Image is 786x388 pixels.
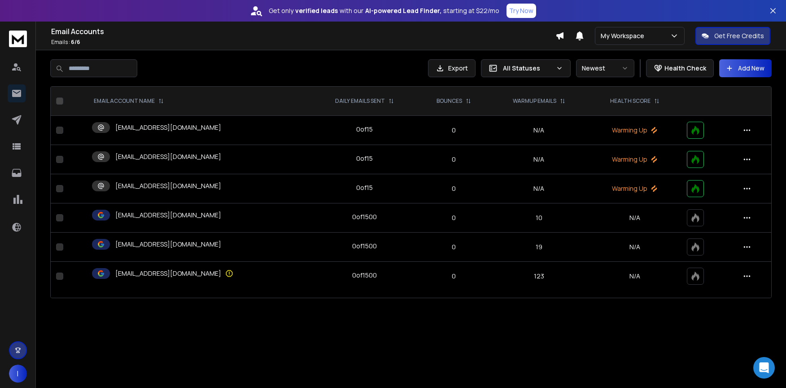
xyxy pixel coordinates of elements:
[335,97,385,105] p: DAILY EMAILS SENT
[490,145,588,174] td: N/A
[424,272,485,281] p: 0
[51,39,555,46] p: Emails :
[594,242,677,251] p: N/A
[719,59,772,77] button: Add New
[490,174,588,203] td: N/A
[115,152,221,161] p: [EMAIL_ADDRESS][DOMAIN_NAME]
[490,262,588,291] td: 123
[424,213,485,222] p: 0
[601,31,648,40] p: My Workspace
[424,184,485,193] p: 0
[295,6,338,15] strong: verified leads
[437,97,462,105] p: BOUNCES
[51,26,555,37] h1: Email Accounts
[352,271,377,280] div: 0 of 1500
[365,6,441,15] strong: AI-powered Lead Finder,
[594,184,677,193] p: Warming Up
[424,242,485,251] p: 0
[9,365,27,383] button: I
[352,242,377,251] div: 0 of 1500
[94,97,164,105] div: EMAIL ACCOUNT NAME
[71,38,80,46] span: 6 / 6
[115,123,221,132] p: [EMAIL_ADDRESS][DOMAIN_NAME]
[503,64,552,73] p: All Statuses
[610,97,651,105] p: HEALTH SCORE
[115,181,221,190] p: [EMAIL_ADDRESS][DOMAIN_NAME]
[490,203,588,233] td: 10
[115,240,221,249] p: [EMAIL_ADDRESS][DOMAIN_NAME]
[594,272,677,281] p: N/A
[115,211,221,220] p: [EMAIL_ADDRESS][DOMAIN_NAME]
[594,213,677,222] p: N/A
[714,31,764,40] p: Get Free Credits
[115,269,221,278] p: [EMAIL_ADDRESS][DOMAIN_NAME]
[576,59,634,77] button: Newest
[356,183,373,192] div: 0 of 15
[695,27,770,45] button: Get Free Credits
[507,4,536,18] button: Try Now
[352,212,377,221] div: 0 of 1500
[594,126,677,135] p: Warming Up
[509,6,533,15] p: Try Now
[513,97,556,105] p: WARMUP EMAILS
[356,125,373,134] div: 0 of 15
[356,154,373,163] div: 0 of 15
[594,155,677,164] p: Warming Up
[428,59,476,77] button: Export
[424,126,485,135] p: 0
[424,155,485,164] p: 0
[646,59,714,77] button: Health Check
[753,357,775,379] div: Open Intercom Messenger
[490,116,588,145] td: N/A
[9,31,27,47] img: logo
[269,6,499,15] p: Get only with our starting at $22/mo
[490,233,588,262] td: 19
[664,64,706,73] p: Health Check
